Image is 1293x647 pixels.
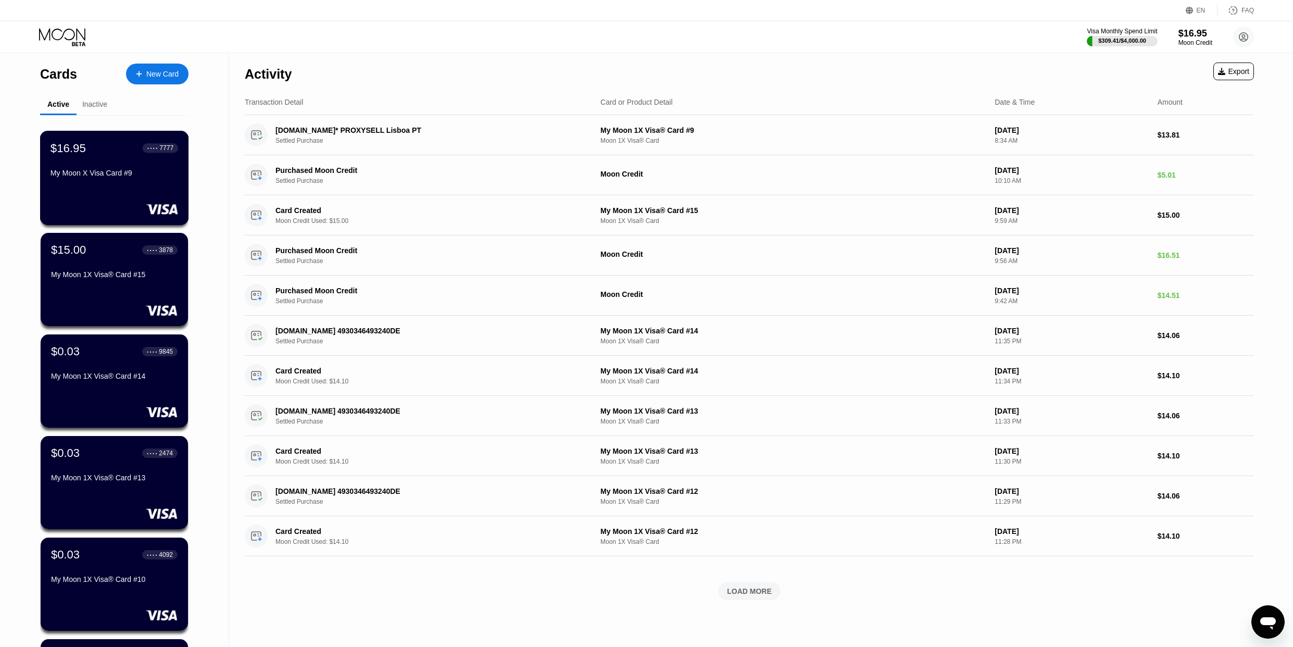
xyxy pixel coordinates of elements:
[600,126,986,134] div: My Moon 1X Visa® Card #9
[51,141,86,155] div: $16.95
[275,538,588,545] div: Moon Credit Used: $14.10
[600,327,986,335] div: My Moon 1X Visa® Card #14
[1178,28,1212,46] div: $16.95Moon Credit
[147,452,157,455] div: ● ● ● ●
[995,458,1149,465] div: 11:30 PM
[600,538,986,545] div: Moon 1X Visa® Card
[245,235,1254,276] div: Purchased Moon CreditSettled PurchaseMoon Credit[DATE]9:56 AM$16.51
[1178,39,1212,46] div: Moon Credit
[995,527,1149,536] div: [DATE]
[995,217,1149,225] div: 9:59 AM
[245,316,1254,356] div: [DOMAIN_NAME] 4930346493240DESettled PurchaseMy Moon 1X Visa® Card #14Moon 1X Visa® Card[DATE]11:...
[47,100,69,108] div: Active
[600,367,986,375] div: My Moon 1X Visa® Card #14
[1158,492,1254,500] div: $14.06
[41,538,188,631] div: $0.03● ● ● ●4092My Moon 1X Visa® Card #10
[245,476,1254,516] div: [DOMAIN_NAME] 4930346493240DESettled PurchaseMy Moon 1X Visa® Card #12Moon 1X Visa® Card[DATE]11:...
[995,177,1149,184] div: 10:10 AM
[275,287,566,295] div: Purchased Moon Credit
[159,450,173,457] div: 2474
[126,64,189,84] div: New Card
[1218,67,1249,76] div: Export
[275,327,566,335] div: [DOMAIN_NAME] 4930346493240DE
[995,257,1149,265] div: 9:56 AM
[995,126,1149,134] div: [DATE]
[600,378,986,385] div: Moon 1X Visa® Card
[1087,28,1157,35] div: Visa Monthly Spend Limit
[1197,7,1206,14] div: EN
[600,407,986,415] div: My Moon 1X Visa® Card #13
[82,100,107,108] div: Inactive
[147,248,157,252] div: ● ● ● ●
[600,498,986,505] div: Moon 1X Visa® Card
[245,155,1254,195] div: Purchased Moon CreditSettled PurchaseMoon Credit[DATE]10:10 AM$5.01
[245,67,292,82] div: Activity
[275,407,566,415] div: [DOMAIN_NAME] 4930346493240DE
[1217,5,1254,16] div: FAQ
[995,98,1035,106] div: Date & Time
[1178,28,1212,39] div: $16.95
[275,217,588,225] div: Moon Credit Used: $15.00
[275,126,566,134] div: [DOMAIN_NAME]* PROXYSELL Lisboa PT
[245,276,1254,316] div: Purchased Moon CreditSettled PurchaseMoon Credit[DATE]9:42 AM$14.51
[600,250,986,258] div: Moon Credit
[51,270,178,279] div: My Moon 1X Visa® Card #15
[1158,331,1254,340] div: $14.06
[600,458,986,465] div: Moon 1X Visa® Card
[995,287,1149,295] div: [DATE]
[995,538,1149,545] div: 11:28 PM
[275,527,566,536] div: Card Created
[159,348,173,355] div: 9845
[1213,63,1254,80] div: Export
[275,206,566,215] div: Card Created
[1158,532,1254,540] div: $14.10
[51,474,178,482] div: My Moon 1X Visa® Card #13
[600,447,986,455] div: My Moon 1X Visa® Card #13
[245,582,1254,600] div: LOAD MORE
[1186,5,1217,16] div: EN
[995,498,1149,505] div: 11:29 PM
[245,396,1254,436] div: [DOMAIN_NAME] 4930346493240DESettled PurchaseMy Moon 1X Visa® Card #13Moon 1X Visa® Card[DATE]11:...
[147,146,158,150] div: ● ● ● ●
[995,418,1149,425] div: 11:33 PM
[51,345,80,358] div: $0.03
[41,334,188,428] div: $0.03● ● ● ●9845My Moon 1X Visa® Card #14
[600,206,986,215] div: My Moon 1X Visa® Card #15
[600,290,986,298] div: Moon Credit
[245,436,1254,476] div: Card CreatedMoon Credit Used: $14.10My Moon 1X Visa® Card #13Moon 1X Visa® Card[DATE]11:30 PM$14.10
[727,587,772,596] div: LOAD MORE
[159,144,173,152] div: 7777
[41,131,188,225] div: $16.95● ● ● ●7777My Moon X Visa Card #9
[600,487,986,495] div: My Moon 1X Visa® Card #12
[995,407,1149,415] div: [DATE]
[995,297,1149,305] div: 9:42 AM
[600,527,986,536] div: My Moon 1X Visa® Card #12
[995,137,1149,144] div: 8:34 AM
[275,257,588,265] div: Settled Purchase
[275,246,566,255] div: Purchased Moon Credit
[40,67,77,82] div: Cards
[1158,98,1183,106] div: Amount
[275,498,588,505] div: Settled Purchase
[600,137,986,144] div: Moon 1X Visa® Card
[245,195,1254,235] div: Card CreatedMoon Credit Used: $15.00My Moon 1X Visa® Card #15Moon 1X Visa® Card[DATE]9:59 AM$15.00
[1158,291,1254,300] div: $14.51
[146,70,179,79] div: New Card
[600,338,986,345] div: Moon 1X Visa® Card
[51,372,178,380] div: My Moon 1X Visa® Card #14
[1158,251,1254,259] div: $16.51
[245,115,1254,155] div: [DOMAIN_NAME]* PROXYSELL Lisboa PTSettled PurchaseMy Moon 1X Visa® Card #9Moon 1X Visa® Card[DATE...
[995,487,1149,495] div: [DATE]
[275,418,588,425] div: Settled Purchase
[51,575,178,583] div: My Moon 1X Visa® Card #10
[1158,452,1254,460] div: $14.10
[41,233,188,326] div: $15.00● ● ● ●3878My Moon 1X Visa® Card #15
[51,548,80,562] div: $0.03
[1098,38,1146,44] div: $309.41 / $4,000.00
[1241,7,1254,14] div: FAQ
[1158,412,1254,420] div: $14.06
[51,446,80,460] div: $0.03
[600,217,986,225] div: Moon 1X Visa® Card
[275,487,566,495] div: [DOMAIN_NAME] 4930346493240DE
